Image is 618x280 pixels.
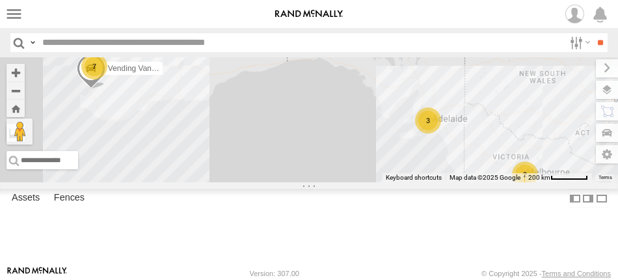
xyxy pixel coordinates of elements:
button: Zoom in [7,64,25,81]
label: Assets [5,189,46,208]
button: Map Scale: 200 km per 54 pixels [524,173,592,182]
a: Terms and Conditions [542,270,611,277]
span: 200 km [528,174,550,181]
button: Zoom Home [7,100,25,117]
span: Map data ©2025 Google [450,174,520,181]
button: Drag Pegman onto the map to open Street View [7,119,33,145]
div: © Copyright 2025 - [481,270,611,277]
button: Zoom out [7,81,25,100]
img: rand-logo.svg [275,10,343,19]
label: Search Query [27,33,38,52]
label: Search Filter Options [565,33,593,52]
a: Visit our Website [7,267,67,280]
label: Map Settings [596,145,618,163]
div: 3 [415,107,441,133]
label: Dock Summary Table to the Right [582,189,595,208]
button: Keyboard shortcuts [386,173,442,182]
label: Dock Summary Table to the Left [569,189,582,208]
a: Terms (opens in new tab) [598,175,612,180]
label: Fences [47,189,91,208]
span: Vending Van 1ILG 620 [108,64,186,73]
div: 2 [512,161,538,188]
div: 7 [81,53,107,79]
div: Version: 307.00 [250,270,299,277]
label: Hide Summary Table [595,189,608,208]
